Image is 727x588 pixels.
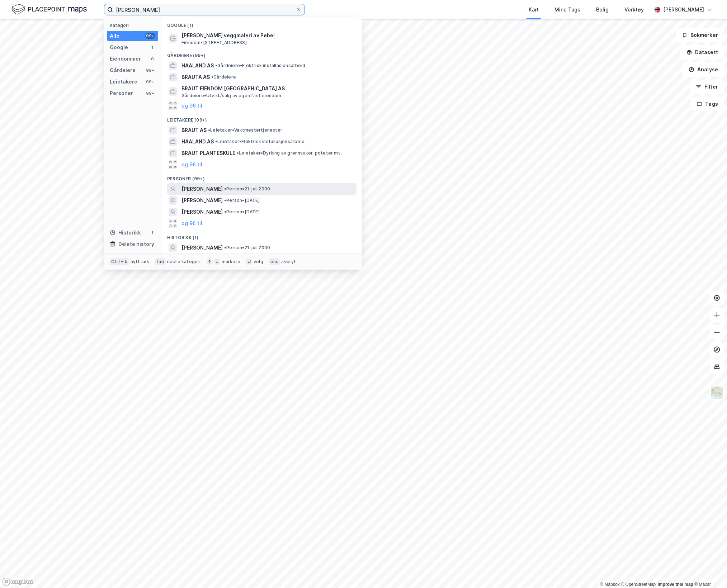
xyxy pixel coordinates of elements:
[621,582,656,587] a: OpenStreetMap
[161,170,362,183] div: Personer (99+)
[131,259,150,265] div: nytt søk
[181,101,202,110] button: og 96 til
[150,56,155,62] div: 0
[224,198,260,203] span: Person • [DATE]
[145,33,155,39] div: 99+
[110,258,129,265] div: Ctrl + k
[110,43,128,52] div: Google
[676,28,724,42] button: Bokmerker
[11,3,87,16] img: logo.f888ab2527a4732fd821a326f86c7f29.svg
[224,209,226,214] span: •
[150,230,155,236] div: 1
[118,240,154,248] div: Delete history
[215,63,217,68] span: •
[237,150,239,156] span: •
[554,5,580,14] div: Mine Tags
[683,62,724,77] button: Analyse
[181,243,223,252] span: [PERSON_NAME]
[155,258,166,265] div: tab
[113,4,296,15] input: Søk på adresse, matrikkel, gårdeiere, leietakere eller personer
[269,258,280,265] div: esc
[181,40,247,46] span: Eiendom • [STREET_ADDRESS]
[181,73,210,81] span: BRAUTA AS
[167,259,201,265] div: neste kategori
[110,77,137,86] div: Leietakere
[150,44,155,50] div: 1
[680,45,724,60] button: Datasett
[110,66,136,75] div: Gårdeiere
[224,245,270,251] span: Person • 21. juli 2000
[181,208,223,216] span: [PERSON_NAME]
[624,5,644,14] div: Verktøy
[596,5,609,14] div: Bolig
[215,139,305,144] span: Leietaker • Elektrisk installasjonsarbeid
[211,74,213,80] span: •
[208,127,282,133] span: Leietaker • Vaktmestertjenester
[215,139,217,144] span: •
[161,47,362,60] div: Gårdeiere (99+)
[110,54,141,63] div: Eiendommer
[211,74,236,80] span: Gårdeiere
[690,80,724,94] button: Filter
[181,93,282,99] span: Gårdeiere • Utvikl./salg av egen fast eiendom
[658,582,693,587] a: Improve this map
[145,67,155,73] div: 99+
[181,31,354,40] span: [PERSON_NAME] veggmaleri av Pøbel
[600,582,620,587] a: Mapbox
[529,5,539,14] div: Kart
[161,229,362,242] div: Historikk (1)
[161,17,362,30] div: Google (1)
[208,127,210,133] span: •
[145,79,155,85] div: 99+
[215,63,305,68] span: Gårdeiere • Elektrisk installasjonsarbeid
[110,23,158,28] div: Kategori
[161,112,362,124] div: Leietakere (99+)
[663,5,704,14] div: [PERSON_NAME]
[181,126,207,134] span: BRAUT AS
[2,578,34,586] a: Mapbox homepage
[254,259,263,265] div: velg
[181,196,223,205] span: [PERSON_NAME]
[224,186,270,192] span: Person • 21. juli 2000
[710,386,724,399] img: Z
[181,61,214,70] span: HAALAND AS
[224,198,226,203] span: •
[110,32,119,40] div: Alle
[691,97,724,111] button: Tags
[181,84,354,93] span: BRAUT EIENDOM [GEOGRAPHIC_DATA] AS
[237,150,342,156] span: Leietaker • Dyrking av grønnsaker, poteter mv.
[110,228,141,237] div: Historikk
[110,89,133,98] div: Personer
[181,185,223,193] span: [PERSON_NAME]
[145,90,155,96] div: 99+
[224,209,260,215] span: Person • [DATE]
[222,259,240,265] div: markere
[181,137,214,146] span: HAALAND AS
[181,160,202,169] button: og 96 til
[181,149,235,157] span: BRAUT PLANTESKULE
[224,186,226,191] span: •
[181,219,202,228] button: og 96 til
[224,245,226,250] span: •
[691,554,727,588] iframe: Chat Widget
[281,259,296,265] div: avbryt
